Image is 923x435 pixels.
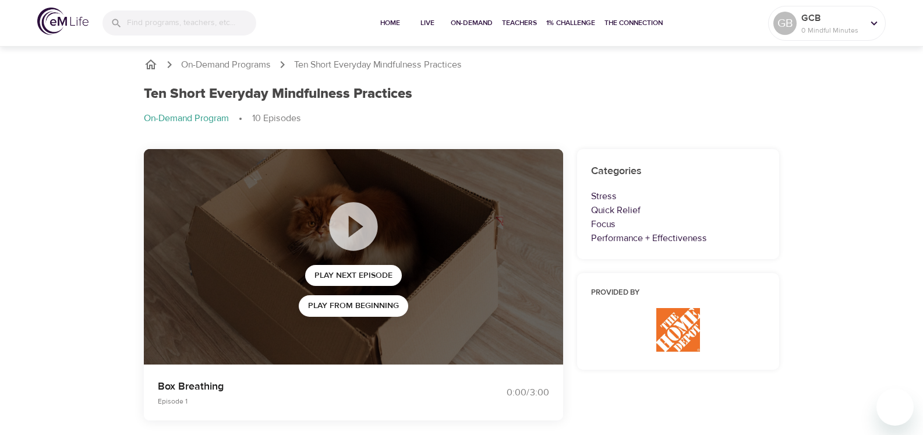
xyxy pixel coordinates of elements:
h6: Provided by [591,287,766,299]
span: Home [376,17,404,29]
span: The Connection [604,17,663,29]
div: GB [773,12,797,35]
span: Live [413,17,441,29]
p: 10 Episodes [252,112,301,125]
div: 0:00 / 3:00 [462,386,549,399]
p: Quick Relief [591,203,766,217]
input: Find programs, teachers, etc... [127,10,256,36]
span: Teachers [502,17,537,29]
img: logo [37,8,89,35]
p: 0 Mindful Minutes [801,25,863,36]
img: THD%20Logo.JPG [656,308,700,352]
button: Play from beginning [299,295,408,317]
span: On-Demand [451,17,493,29]
span: 1% Challenge [546,17,595,29]
button: Play Next Episode [305,265,402,287]
p: On-Demand Program [144,112,229,125]
p: Focus [591,217,766,231]
span: Play Next Episode [314,268,392,283]
nav: breadcrumb [144,58,780,72]
p: Ten Short Everyday Mindfulness Practices [294,58,462,72]
p: GCB [801,11,863,25]
nav: breadcrumb [144,112,780,126]
p: Episode 1 [158,396,448,406]
h6: Categories [591,163,766,180]
p: Performance + Effectiveness [591,231,766,245]
p: Box Breathing [158,379,448,394]
p: Stress [591,189,766,203]
iframe: Button to launch messaging window [876,388,914,426]
a: On-Demand Programs [181,58,271,72]
h1: Ten Short Everyday Mindfulness Practices [144,86,412,102]
span: Play from beginning [308,299,399,313]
